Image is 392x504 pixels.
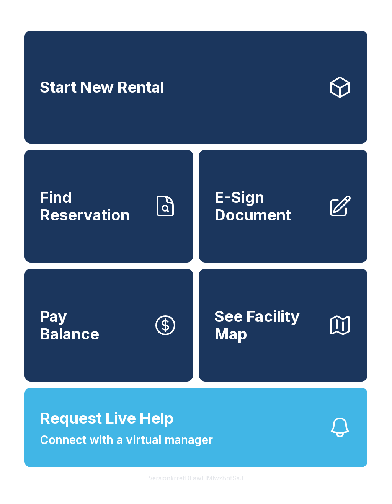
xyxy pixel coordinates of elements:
[40,431,213,449] span: Connect with a virtual manager
[40,78,164,96] span: Start New Rental
[24,150,193,263] a: Find Reservation
[40,189,147,223] span: Find Reservation
[40,407,174,430] span: Request Live Help
[24,388,367,467] button: Request Live HelpConnect with a virtual manager
[199,150,367,263] a: E-Sign Document
[214,308,322,343] span: See Facility Map
[40,308,99,343] span: Pay Balance
[24,31,367,144] a: Start New Rental
[142,467,250,489] button: VersionkrrefDLawElMlwz8nfSsJ
[214,189,322,223] span: E-Sign Document
[199,269,367,382] button: See Facility Map
[24,269,193,382] button: PayBalance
